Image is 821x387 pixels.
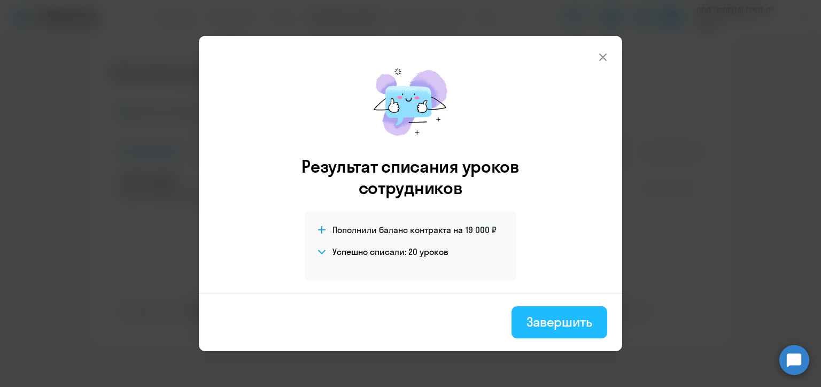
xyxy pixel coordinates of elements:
[332,224,463,236] span: Пополнили баланс контракта на
[362,57,459,147] img: mirage-message.png
[287,156,534,198] h3: Результат списания уроков сотрудников
[526,313,592,330] div: Завершить
[512,306,607,338] button: Завершить
[466,224,497,236] span: 19 000 ₽
[332,246,448,258] h4: Успешно списали: 20 уроков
